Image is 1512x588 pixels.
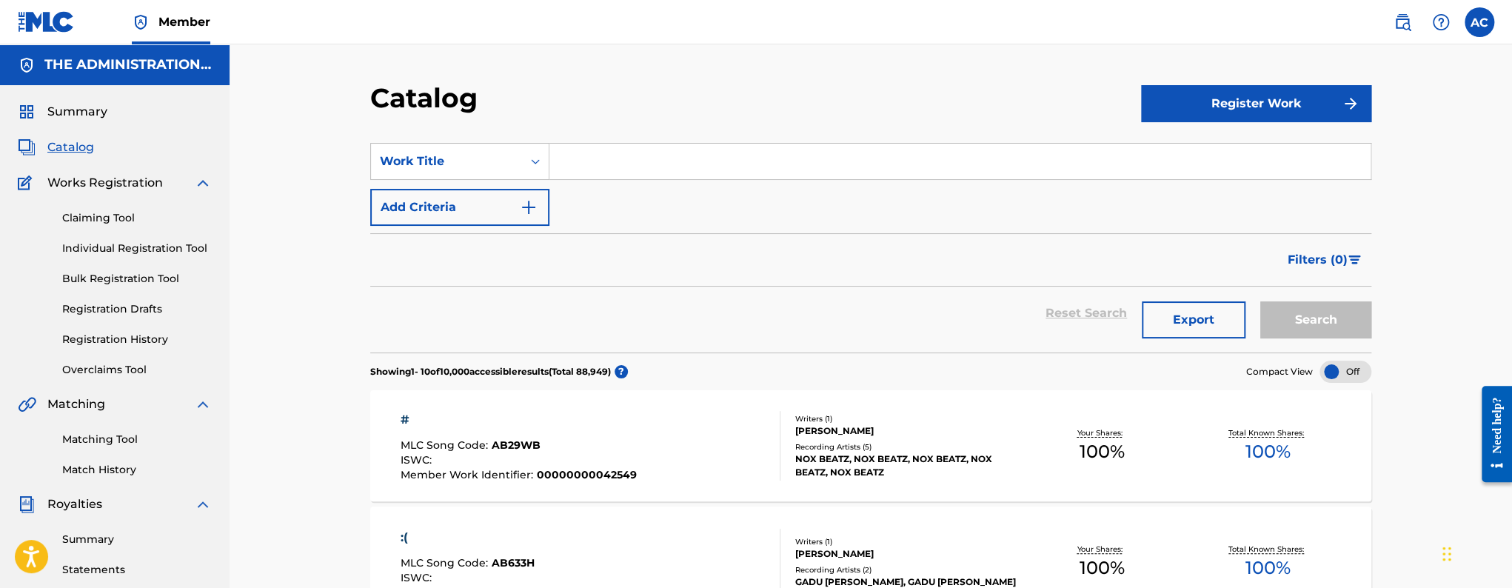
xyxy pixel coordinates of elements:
[1426,7,1456,37] div: Help
[370,81,485,115] h2: Catalog
[615,365,628,378] span: ?
[401,529,535,547] div: :(
[795,424,1018,438] div: [PERSON_NAME]
[1388,7,1417,37] a: Public Search
[795,536,1018,547] div: Writers ( 1 )
[1348,255,1361,264] img: filter
[62,301,212,317] a: Registration Drafts
[158,13,210,30] span: Member
[401,411,637,429] div: #
[1465,7,1494,37] div: User Menu
[537,468,637,481] span: 00000000042549
[132,13,150,31] img: Top Rightsholder
[194,174,212,192] img: expand
[370,390,1371,501] a: #MLC Song Code:AB29WBISWC:Member Work Identifier:00000000042549Writers (1)[PERSON_NAME]Recording ...
[370,143,1371,353] form: Search Form
[1442,532,1451,576] div: Drag
[18,138,94,156] a: CatalogCatalog
[370,189,549,226] button: Add Criteria
[62,462,212,478] a: Match History
[1288,251,1348,269] span: Filters ( 0 )
[62,210,212,226] a: Claiming Tool
[47,174,163,192] span: Works Registration
[492,438,541,452] span: AB29WB
[1394,13,1411,31] img: search
[1246,365,1313,378] span: Compact View
[1077,544,1126,555] p: Your Shares:
[18,138,36,156] img: Catalog
[1077,427,1126,438] p: Your Shares:
[795,564,1018,575] div: Recording Artists ( 2 )
[62,562,212,578] a: Statements
[795,441,1018,452] div: Recording Artists ( 5 )
[401,468,537,481] span: Member Work Identifier :
[401,556,492,569] span: MLC Song Code :
[62,532,212,547] a: Summary
[1432,13,1450,31] img: help
[1228,427,1308,438] p: Total Known Shares:
[1471,375,1512,494] iframe: Resource Center
[18,395,36,413] img: Matching
[62,362,212,378] a: Overclaims Tool
[370,365,611,378] p: Showing 1 - 10 of 10,000 accessible results (Total 88,949 )
[795,452,1018,479] div: NOX BEATZ, NOX BEATZ, NOX BEATZ, NOX BEATZ, NOX BEATZ
[62,241,212,256] a: Individual Registration Tool
[1279,241,1371,278] button: Filters (0)
[18,11,75,33] img: MLC Logo
[1079,438,1124,465] span: 100 %
[1142,301,1245,338] button: Export
[520,198,538,216] img: 9d2ae6d4665cec9f34b9.svg
[795,413,1018,424] div: Writers ( 1 )
[401,571,435,584] span: ISWC :
[47,395,105,413] span: Matching
[380,153,513,170] div: Work Title
[47,495,102,513] span: Royalties
[62,271,212,287] a: Bulk Registration Tool
[62,432,212,447] a: Matching Tool
[1079,555,1124,581] span: 100 %
[18,56,36,74] img: Accounts
[1342,95,1359,113] img: f7272a7cc735f4ea7f67.svg
[18,103,36,121] img: Summary
[47,103,107,121] span: Summary
[194,395,212,413] img: expand
[1438,517,1512,588] iframe: Chat Widget
[1245,555,1291,581] span: 100 %
[401,438,492,452] span: MLC Song Code :
[18,174,37,192] img: Works Registration
[62,332,212,347] a: Registration History
[1141,85,1371,122] button: Register Work
[401,453,435,467] span: ISWC :
[1228,544,1308,555] p: Total Known Shares:
[194,495,212,513] img: expand
[18,495,36,513] img: Royalties
[1245,438,1291,465] span: 100 %
[795,547,1018,561] div: [PERSON_NAME]
[44,56,212,73] h5: THE ADMINISTRATION MP INC
[47,138,94,156] span: Catalog
[18,103,107,121] a: SummarySummary
[492,556,535,569] span: AB633H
